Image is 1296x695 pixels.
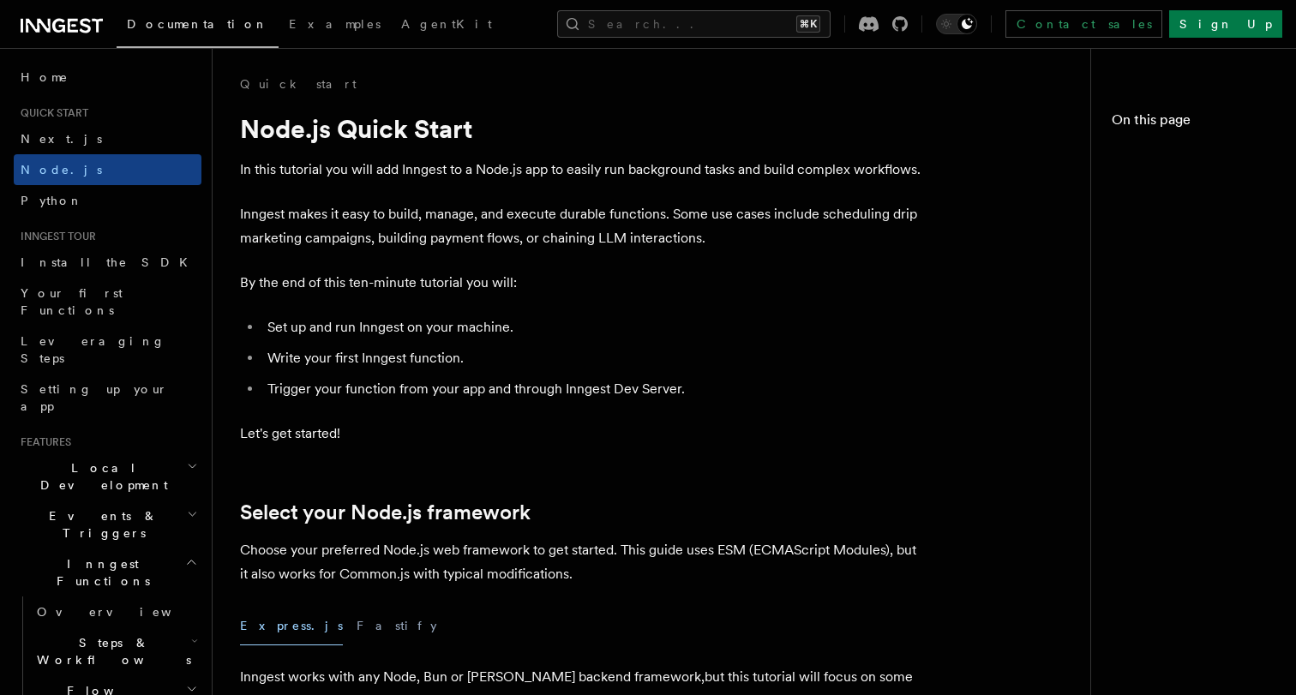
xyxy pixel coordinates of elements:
span: Install the SDK [21,255,198,269]
span: Setting up your app [21,382,168,413]
span: Inngest Functions [14,555,185,590]
span: Events & Triggers [14,507,187,542]
span: Inngest tour [14,230,96,243]
span: Your first Functions [21,286,123,317]
a: Setting up your app [14,374,201,422]
button: Steps & Workflows [30,627,201,675]
a: Contact sales [1005,10,1162,38]
a: Leveraging Steps [14,326,201,374]
li: Trigger your function from your app and through Inngest Dev Server. [262,377,926,401]
li: Set up and run Inngest on your machine. [262,315,926,339]
span: Examples [289,17,381,31]
a: AgentKit [391,5,502,46]
kbd: ⌘K [796,15,820,33]
span: Documentation [127,17,268,31]
p: Inngest makes it easy to build, manage, and execute durable functions. Some use cases include sch... [240,202,926,250]
span: Next.js [21,132,102,146]
button: Express.js [240,607,343,645]
a: Next.js [14,123,201,154]
button: Toggle dark mode [936,14,977,34]
button: Search...⌘K [557,10,831,38]
span: Steps & Workflows [30,634,191,668]
a: Home [14,62,201,93]
a: Python [14,185,201,216]
span: Python [21,194,83,207]
li: Write your first Inngest function. [262,346,926,370]
p: By the end of this ten-minute tutorial you will: [240,271,926,295]
button: Local Development [14,452,201,500]
button: Fastify [357,607,437,645]
a: Install the SDK [14,247,201,278]
button: Events & Triggers [14,500,201,548]
a: Examples [279,5,391,46]
a: Node.js [14,154,201,185]
span: Overview [37,605,213,619]
span: Leveraging Steps [21,334,165,365]
span: Quick start [14,106,88,120]
span: Local Development [14,459,187,494]
a: Sign Up [1169,10,1282,38]
span: Node.js [21,163,102,177]
button: Inngest Functions [14,548,201,596]
h4: On this page [1112,110,1275,137]
span: AgentKit [401,17,492,31]
a: Overview [30,596,201,627]
p: Let's get started! [240,422,926,446]
p: Choose your preferred Node.js web framework to get started. This guide uses ESM (ECMAScript Modul... [240,538,926,586]
h1: Node.js Quick Start [240,113,926,144]
a: Your first Functions [14,278,201,326]
a: Documentation [117,5,279,48]
span: Features [14,435,71,449]
a: Quick start [240,75,357,93]
a: Select your Node.js framework [240,500,531,524]
span: Home [21,69,69,86]
p: In this tutorial you will add Inngest to a Node.js app to easily run background tasks and build c... [240,158,926,182]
